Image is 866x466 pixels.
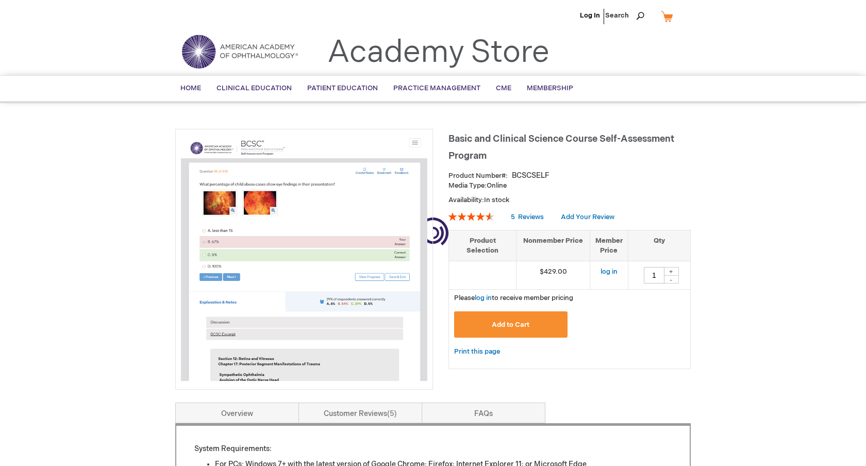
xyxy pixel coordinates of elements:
a: CME [488,76,519,101]
strong: Product Number [448,172,508,180]
td: $429.00 [517,261,590,290]
p: System Requirements: [194,444,672,454]
span: Reviews [518,213,544,221]
a: Academy Store [327,34,549,71]
span: Search [605,5,644,26]
span: 5 [387,409,397,418]
span: In stock [484,196,509,204]
a: Log In [580,11,600,20]
div: BCSCSELF [512,171,549,181]
a: Practice Management [386,76,488,101]
a: 5 Reviews [511,213,545,221]
a: log in [475,294,492,302]
a: Patient Education [299,76,386,101]
span: 5 [511,213,515,221]
a: FAQs [422,403,545,423]
a: Overview [175,403,299,423]
div: 92% [448,212,494,221]
span: Please to receive member pricing [454,294,573,302]
a: Clinical Education [209,76,299,101]
input: Qty [644,267,664,284]
strong: Media Type: [448,181,487,190]
span: Patient Education [307,84,378,92]
th: Qty [628,230,690,261]
a: Membership [519,76,581,101]
span: Basic and Clinical Science Course Self-Assessment Program [448,134,674,161]
a: Add Your Review [561,213,614,221]
a: Print this page [454,345,500,358]
button: Add to Cart [454,311,568,338]
th: Product Selection [449,230,517,261]
th: Nonmember Price [517,230,590,261]
p: Availability: [448,195,691,205]
span: Practice Management [393,84,480,92]
span: CME [496,84,511,92]
span: Add to Cart [492,321,529,329]
p: Online [448,181,691,191]
img: Basic and Clinical Science Course Self-Assessment Program [181,135,427,381]
div: - [663,275,679,284]
span: Membership [527,84,573,92]
span: Home [180,84,201,92]
div: + [663,267,679,276]
th: Member Price [590,230,628,261]
a: Customer Reviews5 [298,403,422,423]
span: Clinical Education [216,84,292,92]
a: log in [601,268,618,276]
